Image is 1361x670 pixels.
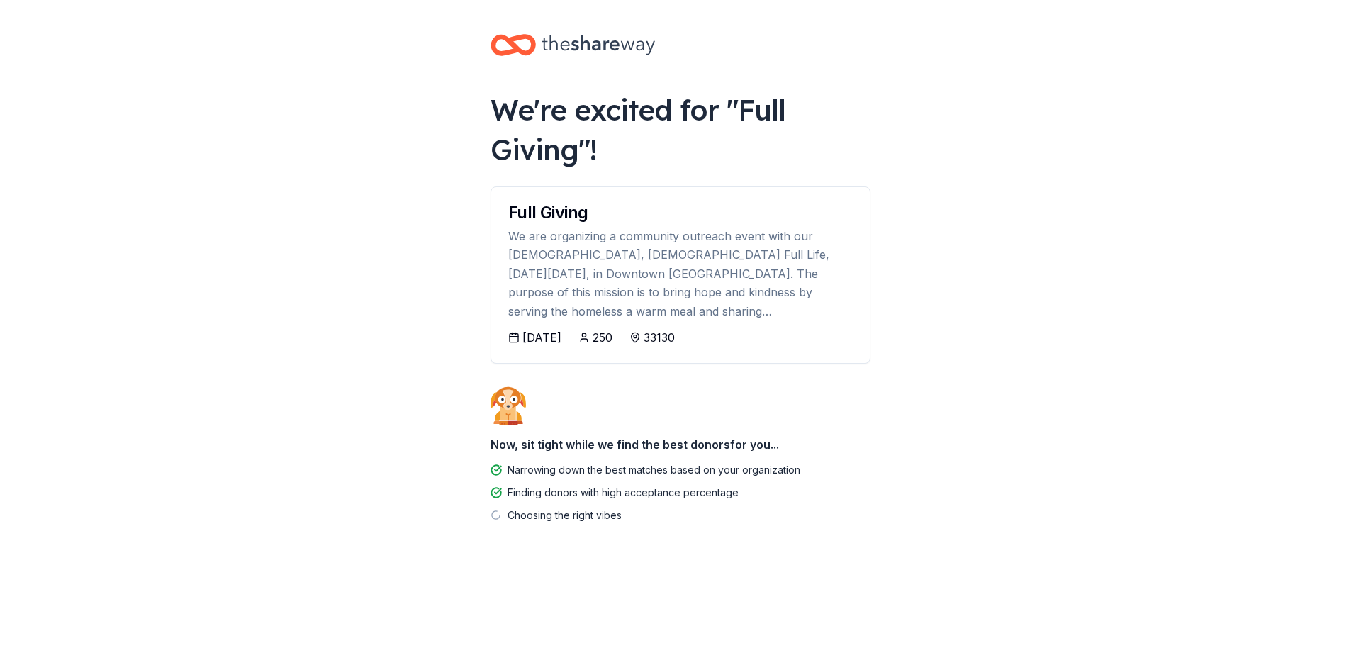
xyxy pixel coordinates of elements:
[508,462,800,479] div: Narrowing down the best matches based on your organization
[508,227,853,320] div: We are organizing a community outreach event with our [DEMOGRAPHIC_DATA], [DEMOGRAPHIC_DATA] Full...
[593,329,612,346] div: 250
[508,484,739,501] div: Finding donors with high acceptance percentage
[491,386,526,425] img: Dog waiting patiently
[522,329,561,346] div: [DATE]
[491,430,870,459] div: Now, sit tight while we find the best donors for you...
[644,329,675,346] div: 33130
[508,507,622,524] div: Choosing the right vibes
[491,90,870,169] div: We're excited for " Full Giving "!
[508,204,853,221] div: Full Giving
